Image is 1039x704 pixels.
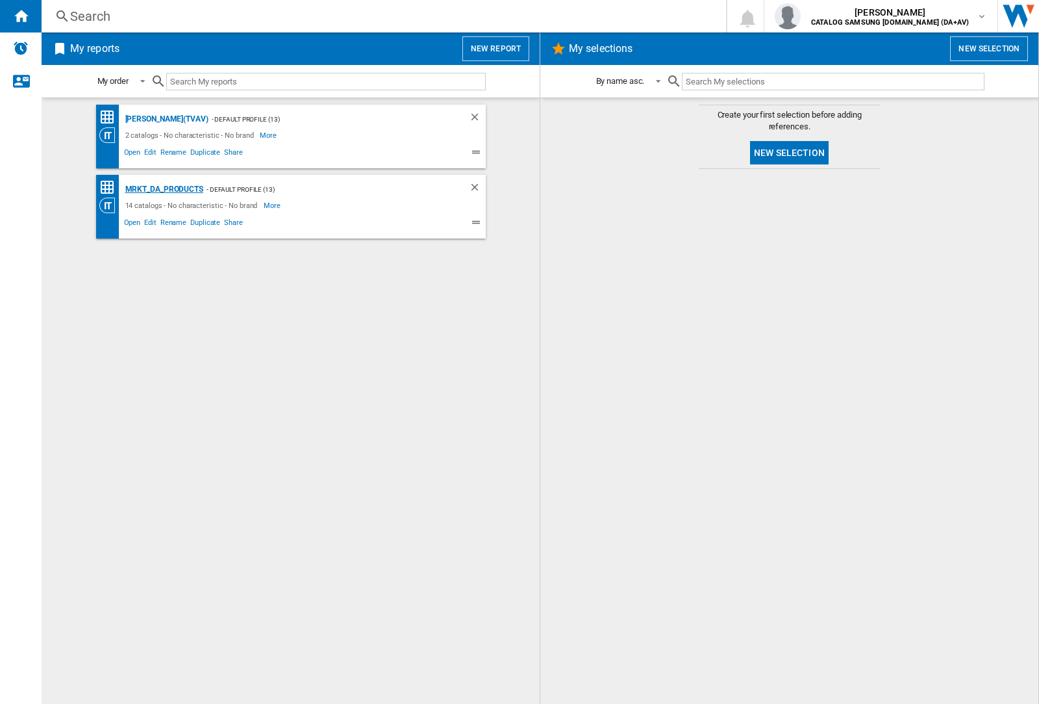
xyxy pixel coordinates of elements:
[99,127,122,143] div: Category View
[99,198,122,213] div: Category View
[188,216,222,232] span: Duplicate
[775,3,801,29] img: profile.jpg
[158,146,188,162] span: Rename
[469,181,486,198] div: Delete
[462,36,529,61] button: New report
[682,73,984,90] input: Search My selections
[188,146,222,162] span: Duplicate
[142,146,158,162] span: Edit
[13,40,29,56] img: alerts-logo.svg
[122,127,260,143] div: 2 catalogs - No characteristic - No brand
[70,7,692,25] div: Search
[811,18,969,27] b: CATALOG SAMSUNG [DOMAIN_NAME] (DA+AV)
[699,109,881,133] span: Create your first selection before adding references.
[222,216,245,232] span: Share
[99,179,122,196] div: Price Matrix
[97,76,129,86] div: My order
[122,111,208,127] div: [PERSON_NAME](TVAV)
[122,181,203,198] div: MRKT_DA_PRODUCTS
[811,6,969,19] span: [PERSON_NAME]
[142,216,158,232] span: Edit
[158,216,188,232] span: Rename
[122,198,264,213] div: 14 catalogs - No characteristic - No brand
[260,127,279,143] span: More
[203,181,443,198] div: - Default profile (13)
[166,73,486,90] input: Search My reports
[469,111,486,127] div: Delete
[950,36,1028,61] button: New selection
[264,198,282,213] span: More
[222,146,245,162] span: Share
[566,36,635,61] h2: My selections
[596,76,645,86] div: By name asc.
[68,36,122,61] h2: My reports
[99,109,122,125] div: Price Matrix
[122,216,143,232] span: Open
[122,146,143,162] span: Open
[750,141,829,164] button: New selection
[208,111,443,127] div: - Default profile (13)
